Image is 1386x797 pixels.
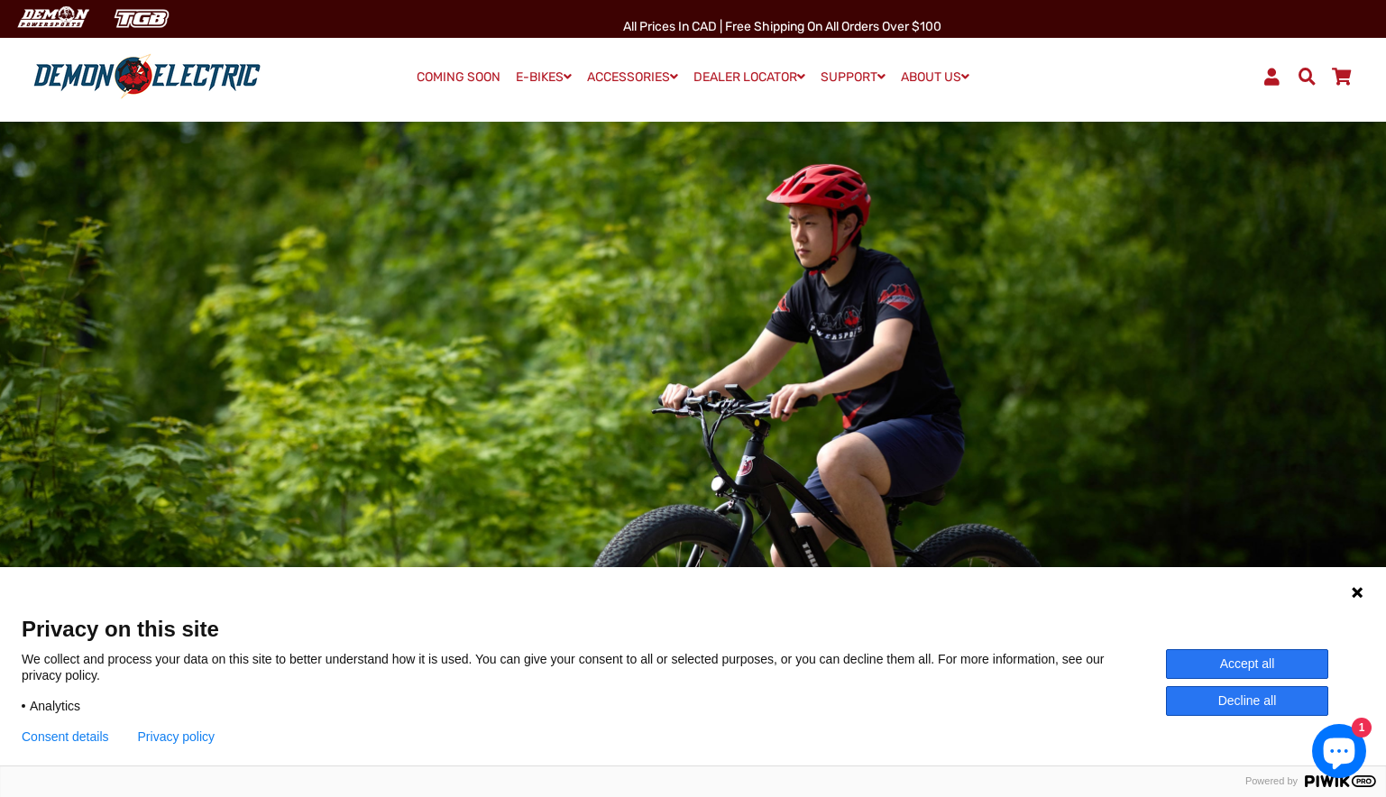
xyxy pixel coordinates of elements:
[1307,724,1372,783] inbox-online-store-chat: Shopify online store chat
[623,19,941,34] span: All Prices in CAD | Free shipping on all orders over $100
[1166,686,1328,716] button: Decline all
[687,64,812,90] a: DEALER LOCATOR
[814,64,892,90] a: SUPPORT
[27,53,267,100] img: Demon Electric logo
[22,651,1166,683] p: We collect and process your data on this site to better understand how it is used. You can give y...
[22,616,1364,642] span: Privacy on this site
[1238,775,1305,787] span: Powered by
[895,64,976,90] a: ABOUT US
[9,4,96,33] img: Demon Electric
[509,64,578,90] a: E-BIKES
[30,698,80,714] span: Analytics
[138,729,216,744] a: Privacy policy
[105,4,179,33] img: TGB Canada
[1166,649,1328,679] button: Accept all
[22,729,109,744] button: Consent details
[410,65,507,90] a: COMING SOON
[581,64,684,90] a: ACCESSORIES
